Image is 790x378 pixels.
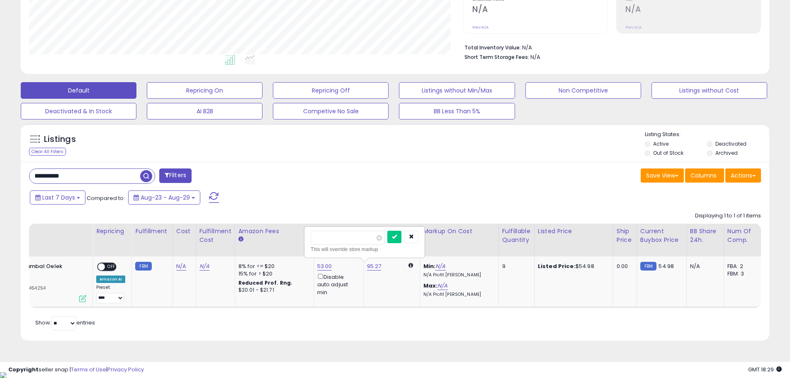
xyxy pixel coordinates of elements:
div: Amazon Fees [238,227,310,236]
button: Columns [685,168,724,183]
b: Min: [423,262,436,270]
div: Listed Price [538,227,610,236]
a: N/A [438,282,447,290]
small: Amazon Fees. [238,236,243,243]
button: Non Competitive [525,82,641,99]
div: Cost [176,227,192,236]
button: Listings without Cost [651,82,767,99]
div: FBM: 3 [727,270,755,278]
div: 8% for <= $20 [238,263,307,270]
div: BB Share 24h. [690,227,720,244]
span: 2025-09-6 18:29 GMT [748,366,782,373]
b: Total Inventory Value: [464,44,521,51]
a: N/A [176,262,186,271]
div: Clear All Filters [29,148,66,156]
span: Columns [690,171,717,180]
label: Out of Stock [653,149,683,156]
h5: Listings [44,134,76,145]
th: The percentage added to the cost of goods (COGS) that forms the calculator for Min & Max prices. [420,224,498,256]
button: Deactivated & In Stock [21,103,136,119]
div: FBA: 2 [727,263,755,270]
a: Terms of Use [71,366,106,373]
label: Deactivated [715,140,746,147]
span: Last 7 Days [42,193,75,202]
p: N/A Profit [PERSON_NAME] [423,292,492,298]
i: Calculated using Dynamic Max Price. [408,263,413,268]
div: Disable auto adjust min [317,272,357,296]
button: Listings without Min/Max [399,82,515,99]
label: Active [653,140,668,147]
b: Max: [423,282,438,290]
h2: N/A [625,5,761,16]
a: Privacy Policy [107,366,144,373]
h2: N/A [472,5,608,16]
div: Displaying 1 to 1 of 1 items [695,212,761,220]
div: Markup on Cost [423,227,495,236]
b: Listed Price: [538,262,576,270]
button: Default [21,82,136,99]
button: Competive No Sale [273,103,389,119]
button: AI B2B [147,103,263,119]
span: Compared to: [87,194,125,202]
div: Preset: [96,285,125,303]
strong: Copyright [8,366,39,373]
span: OFF [105,263,118,271]
div: Num of Comp. [727,227,758,244]
p: Listing States: [645,131,769,139]
button: Repricing Off [273,82,389,99]
button: Filters [159,168,192,183]
span: Show: entries [35,319,95,327]
div: N/A [690,263,717,270]
b: Reduced Prof. Rng. [238,279,293,286]
span: N/A [530,53,540,61]
b: Short Term Storage Fees: [464,54,529,61]
div: $20.01 - $21.71 [238,287,307,294]
span: Aug-23 - Aug-29 [141,193,190,202]
button: Last 7 Days [30,190,85,205]
small: FBM [135,262,151,271]
div: 0.00 [617,263,630,270]
div: Ship Price [617,227,633,244]
small: FBM [640,262,656,271]
label: Archived [715,149,738,156]
div: $54.98 [538,263,607,270]
div: Amazon AI [96,276,125,283]
div: Fulfillment Cost [199,227,231,244]
small: Prev: N/A [625,25,642,30]
button: Save View [641,168,684,183]
a: N/A [199,262,209,271]
div: seller snap | | [8,366,144,374]
small: Prev: N/A [472,25,489,30]
div: This will override store markup [311,245,418,254]
div: Current Buybox Price [640,227,683,244]
a: N/A [435,262,445,271]
a: 95.27 [367,262,382,271]
button: Repricing On [147,82,263,99]
span: 54.98 [659,262,674,270]
div: Fulfillable Quantity [502,227,531,244]
li: N/A [464,42,755,52]
p: N/A Profit [PERSON_NAME] [423,272,492,278]
div: 15% for > $20 [238,270,307,278]
button: Actions [725,168,761,183]
button: BB Less Than 5% [399,103,515,119]
div: Fulfillment [135,227,169,236]
div: 9 [502,263,528,270]
div: Repricing [96,227,128,236]
a: 53.00 [317,262,332,271]
button: Aug-23 - Aug-29 [128,190,200,205]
